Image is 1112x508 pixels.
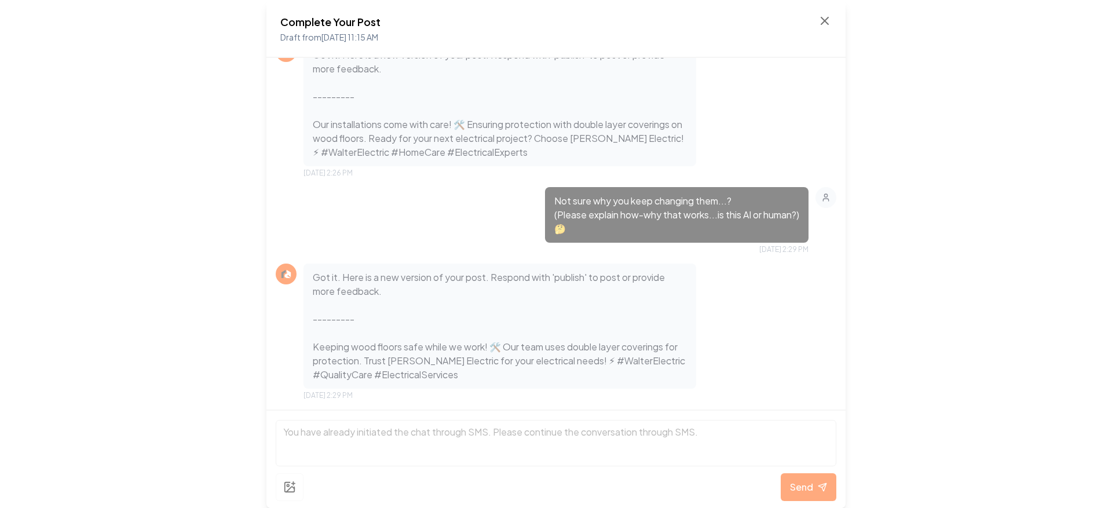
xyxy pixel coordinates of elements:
p: Not sure why you keep changing them...? (Please explain how-why that works...is this AI or human?) 🤔 [554,194,799,236]
span: [DATE] 2:29 PM [759,245,809,254]
h2: Complete Your Post [280,14,381,30]
span: [DATE] 2:26 PM [303,169,353,178]
span: Draft from [DATE] 11:15 AM [280,32,378,42]
p: Got it. Here is a new version of your post. Respond with 'publish' to post or provide more feedba... [313,48,687,159]
span: [DATE] 2:29 PM [303,391,353,400]
p: Got it. Here is a new version of your post. Respond with 'publish' to post or provide more feedba... [313,271,687,382]
img: Rebolt Logo [279,267,293,281]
